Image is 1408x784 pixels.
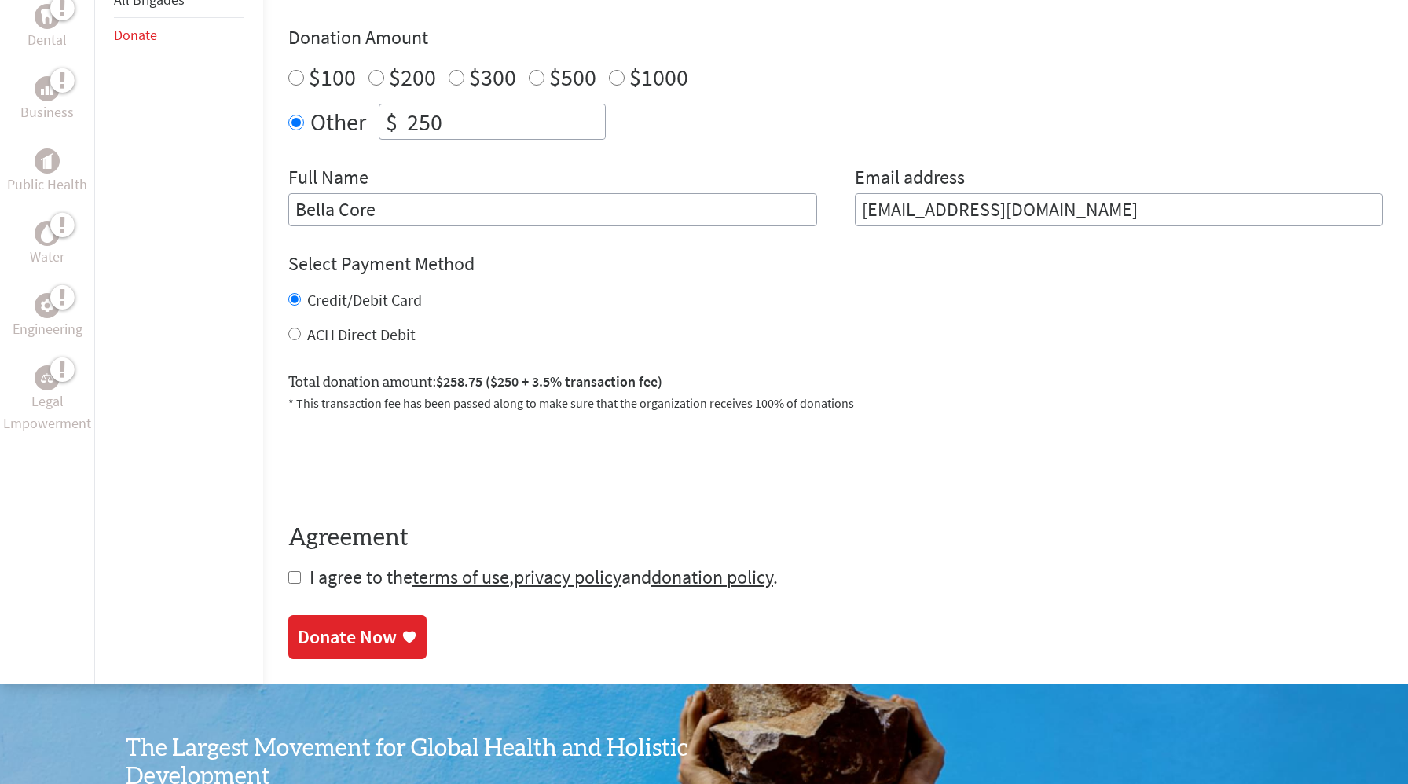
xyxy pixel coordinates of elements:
a: donation policy [651,565,773,589]
p: Engineering [13,318,82,340]
label: $1000 [629,62,688,92]
span: I agree to the , and . [310,565,778,589]
div: Public Health [35,148,60,174]
a: BusinessBusiness [20,76,74,123]
label: Other [310,104,366,140]
div: Legal Empowerment [35,365,60,390]
img: Engineering [41,299,53,312]
a: DentalDental [27,4,67,51]
div: Dental [35,4,60,29]
p: * This transaction fee has been passed along to make sure that the organization receives 100% of ... [288,394,1383,412]
label: $500 [549,62,596,92]
div: $ [379,104,404,139]
input: Enter Full Name [288,193,817,226]
div: Engineering [35,293,60,318]
label: Total donation amount: [288,371,662,394]
h4: Agreement [288,524,1383,552]
div: Business [35,76,60,101]
a: Donate Now [288,615,427,659]
input: Your Email [855,193,1384,226]
label: Email address [855,165,965,193]
p: Legal Empowerment [3,390,91,434]
img: Public Health [41,153,53,169]
li: Donate [114,18,244,53]
img: Legal Empowerment [41,373,53,383]
span: $258.75 ($250 + 3.5% transaction fee) [436,372,662,390]
label: $100 [309,62,356,92]
label: $300 [469,62,516,92]
p: Business [20,101,74,123]
img: Dental [41,9,53,24]
label: Full Name [288,165,368,193]
label: Credit/Debit Card [307,290,422,310]
div: Water [35,221,60,246]
p: Dental [27,29,67,51]
input: Enter Amount [404,104,605,139]
p: Public Health [7,174,87,196]
label: ACH Direct Debit [307,324,416,344]
a: Public HealthPublic Health [7,148,87,196]
a: EngineeringEngineering [13,293,82,340]
h4: Select Payment Method [288,251,1383,277]
a: WaterWater [30,221,64,268]
a: terms of use [412,565,509,589]
h4: Donation Amount [288,25,1383,50]
img: Water [41,225,53,243]
img: Business [41,82,53,95]
a: Legal EmpowermentLegal Empowerment [3,365,91,434]
label: $200 [389,62,436,92]
div: Donate Now [298,625,397,650]
a: Donate [114,26,157,44]
p: Water [30,246,64,268]
a: privacy policy [514,565,621,589]
iframe: reCAPTCHA [288,431,527,493]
